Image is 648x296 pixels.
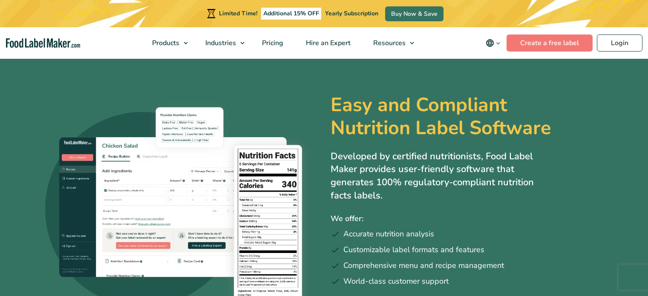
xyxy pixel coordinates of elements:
[331,94,584,140] h1: Easy and Compliant Nutrition Label Software
[362,27,418,59] a: Resources
[331,150,552,202] p: Developed by certified nutritionists, Food Label Maker provides user-friendly software that gener...
[331,213,603,225] p: We offer:
[251,27,293,59] a: Pricing
[141,27,192,59] a: Products
[219,9,257,17] span: Limited Time!
[325,9,378,17] span: Yearly Subscription
[371,38,406,48] span: Resources
[259,38,284,48] span: Pricing
[150,38,180,48] span: Products
[295,27,360,59] a: Hire an Expert
[343,244,484,256] span: Customizable label formats and features
[343,276,449,287] span: World-class customer support
[203,38,237,48] span: Industries
[343,260,504,271] span: Comprehensive menu and recipe management
[597,34,642,52] a: Login
[385,6,444,21] a: Buy Now & Save
[303,38,351,48] span: Hire an Expert
[194,27,249,59] a: Industries
[261,8,321,20] span: Additional 15% OFF
[507,34,593,52] a: Create a free label
[343,228,434,240] span: Accurate nutrition analysis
